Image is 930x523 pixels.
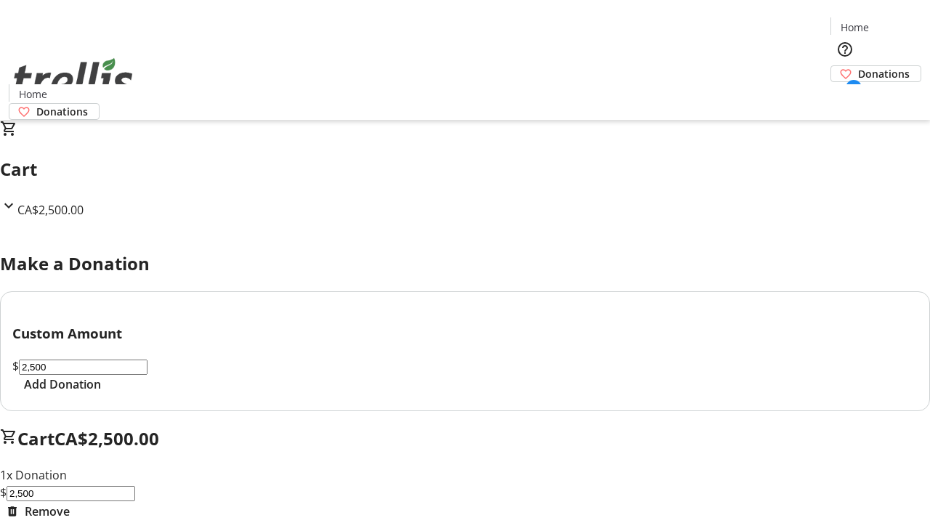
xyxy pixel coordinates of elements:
span: Donations [36,104,88,119]
a: Donations [9,103,100,120]
img: Orient E2E Organization YEeFUxQwnB's Logo [9,42,138,115]
input: Donation Amount [7,486,135,501]
a: Home [9,86,56,102]
span: Home [19,86,47,102]
span: Donations [858,66,910,81]
span: CA$2,500.00 [17,202,84,218]
h3: Custom Amount [12,323,918,344]
span: CA$2,500.00 [54,426,159,450]
button: Cart [830,82,860,111]
a: Donations [830,65,921,82]
span: Add Donation [24,376,101,393]
button: Help [830,35,860,64]
span: Remove [25,503,70,520]
a: Home [831,20,878,35]
input: Donation Amount [19,360,147,375]
span: $ [12,358,19,374]
span: Home [841,20,869,35]
button: Add Donation [12,376,113,393]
